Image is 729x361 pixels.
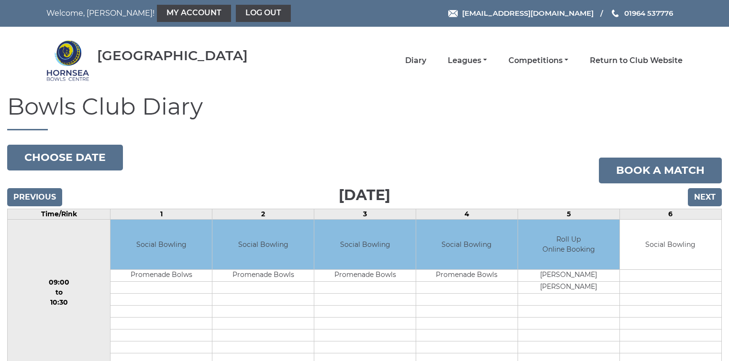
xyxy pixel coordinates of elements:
[518,209,619,219] td: 5
[620,220,721,270] td: Social Bowling
[314,270,416,282] td: Promenade Bowls
[462,9,594,18] span: [EMAIL_ADDRESS][DOMAIN_NAME]
[508,55,568,66] a: Competitions
[448,8,594,19] a: Email [EMAIL_ADDRESS][DOMAIN_NAME]
[518,220,619,270] td: Roll Up Online Booking
[7,188,62,206] input: Previous
[46,39,89,82] img: Hornsea Bowls Centre
[416,270,518,282] td: Promenade Bowls
[7,145,123,170] button: Choose date
[8,209,110,219] td: Time/Rink
[236,5,291,22] a: Log out
[110,220,212,270] td: Social Bowling
[619,209,721,219] td: 6
[110,270,212,282] td: Promenade Bolws
[518,270,619,282] td: [PERSON_NAME]
[314,220,416,270] td: Social Bowling
[590,55,683,66] a: Return to Club Website
[157,5,231,22] a: My Account
[612,10,619,17] img: Phone us
[46,5,303,22] nav: Welcome, [PERSON_NAME]!
[110,209,212,219] td: 1
[212,209,314,219] td: 2
[212,270,314,282] td: Promenade Bowls
[212,220,314,270] td: Social Bowling
[610,8,673,19] a: Phone us 01964 537776
[518,282,619,294] td: [PERSON_NAME]
[624,9,673,18] span: 01964 537776
[416,220,518,270] td: Social Bowling
[314,209,416,219] td: 3
[405,55,426,66] a: Diary
[448,55,487,66] a: Leagues
[7,94,722,130] h1: Bowls Club Diary
[688,188,722,206] input: Next
[448,10,458,17] img: Email
[599,158,722,183] a: Book a match
[416,209,518,219] td: 4
[97,48,248,63] div: [GEOGRAPHIC_DATA]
